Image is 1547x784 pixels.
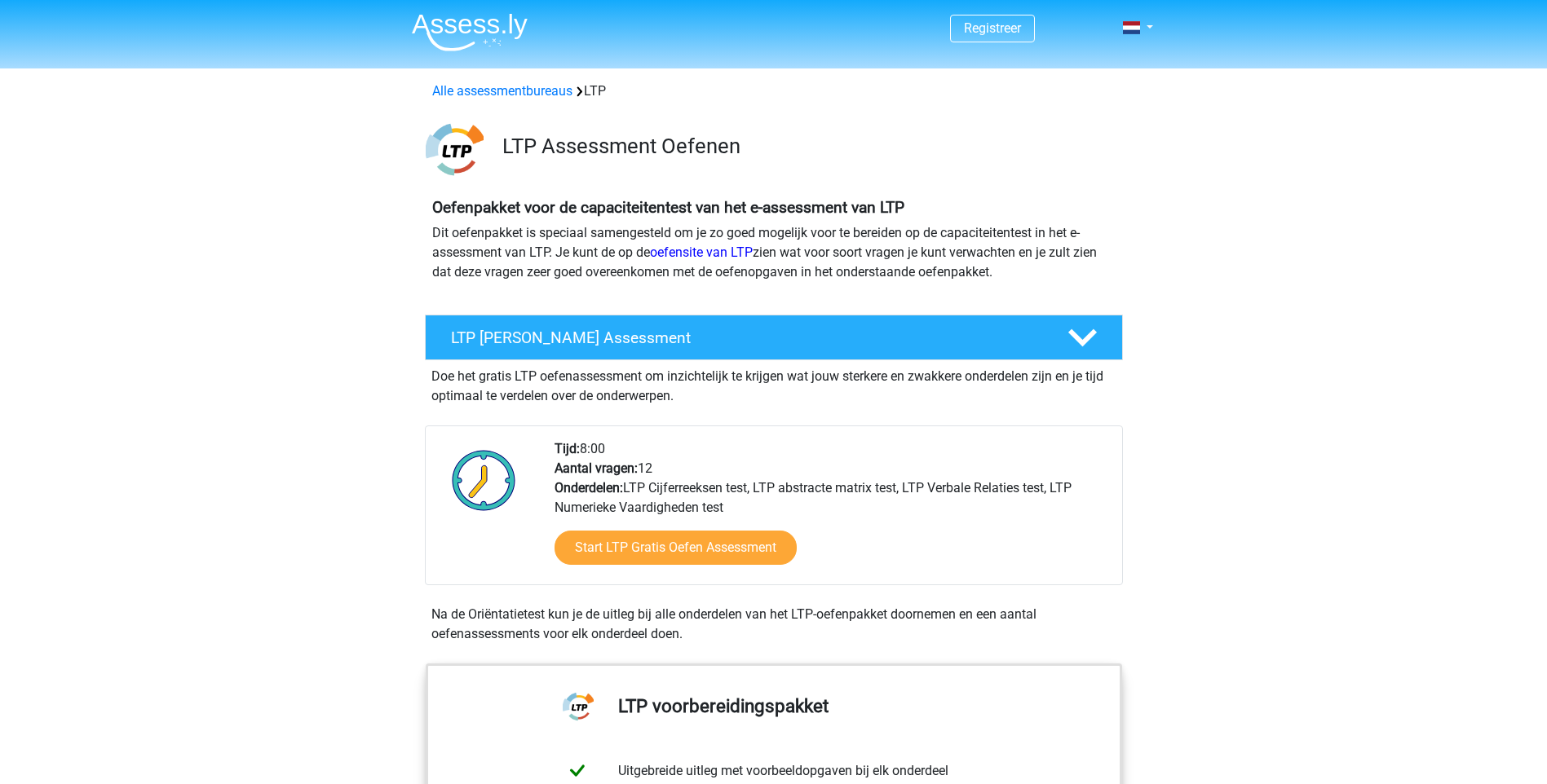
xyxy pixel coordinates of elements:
img: Assessly [412,13,528,51]
b: Aantal vragen: [555,460,638,476]
img: Klok [443,439,525,521]
img: ltp.png [426,121,484,178]
div: Doe het gratis LTP oefenassessment om inzichtelijk te krijgen wat jouw sterkere en zwakkere onder... [425,360,1123,406]
a: oefensite van LTP [650,244,753,260]
a: LTP [PERSON_NAME] Assessment [418,315,1129,360]
div: Na de Oriëntatietest kun je de uitleg bij alle onderdelen van het LTP-oefenpakket doornemen en ee... [425,605,1123,644]
b: Tijd: [555,441,580,456]
h4: LTP [PERSON_NAME] Assessment [451,328,1041,347]
p: Dit oefenpakket is speciaal samengesteld om je zo goed mogelijk voor te bereiden op de capaciteit... [432,223,1116,282]
div: LTP [426,81,1122,101]
b: Onderdelen: [555,480,623,496]
a: Start LTP Gratis Oefen Assessment [555,531,797,565]
h3: LTP Assessment Oefenen [502,134,1110,159]
a: Registreer [964,20,1021,36]
div: 8:00 12 LTP Cijferreeksen test, LTP abstracte matrix test, LTP Verbale Relaties test, LTP Numerie... [542,439,1121,584]
b: Oefenpakket voor de capaciteitentest van het e-assessment van LTP [432,198,904,217]
a: Alle assessmentbureaus [432,83,572,99]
